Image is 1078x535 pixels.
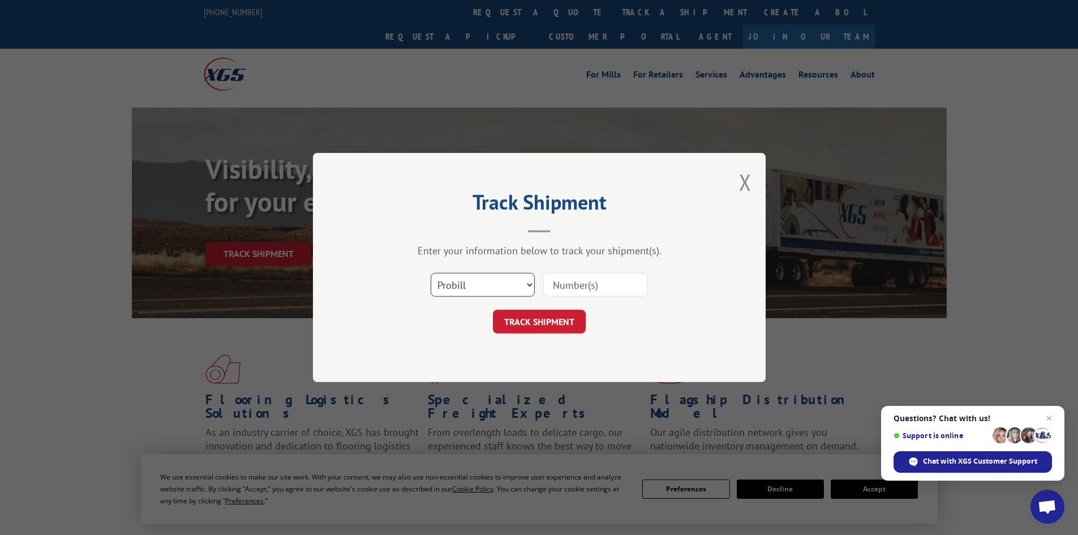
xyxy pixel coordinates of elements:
[894,414,1052,423] span: Questions? Chat with us!
[493,310,586,333] button: TRACK SHIPMENT
[894,451,1052,473] div: Chat with XGS Customer Support
[1042,412,1056,425] span: Close chat
[894,431,989,440] span: Support is online
[370,194,709,216] h2: Track Shipment
[923,456,1037,466] span: Chat with XGS Customer Support
[1030,490,1064,524] div: Open chat
[543,273,647,297] input: Number(s)
[370,244,709,257] div: Enter your information below to track your shipment(s).
[739,167,751,197] button: Close modal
